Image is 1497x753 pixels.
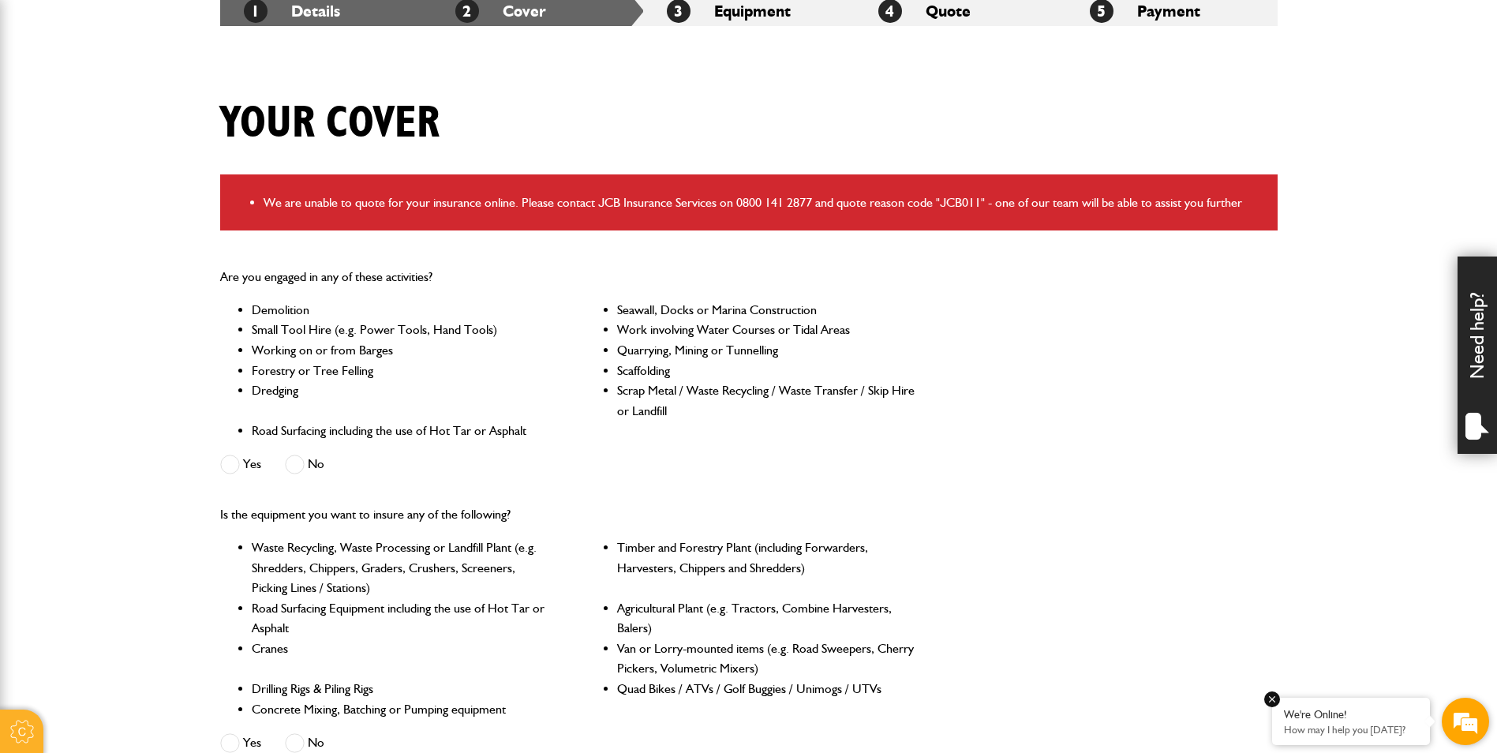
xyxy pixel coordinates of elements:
[252,699,551,720] li: Concrete Mixing, Batching or Pumping equipment
[252,300,551,320] li: Demolition
[252,639,551,679] li: Cranes
[617,538,916,598] li: Timber and Forestry Plant (including Forwarders, Harvesters, Chippers and Shredders)
[220,455,261,474] label: Yes
[27,88,66,110] img: d_20077148190_company_1631870298795_20077148190
[1458,257,1497,454] div: Need help?
[264,193,1266,213] li: We are unable to quote for your insurance online. Please contact JCB Insurance Services on 0800 1...
[220,97,440,150] h1: Your cover
[252,679,551,699] li: Drilling Rigs & Piling Rigs
[21,239,288,274] input: Enter your phone number
[617,361,916,381] li: Scaffolding
[285,455,324,474] label: No
[244,2,340,21] a: 1Details
[21,286,288,473] textarea: Type your message and hit 'Enter'
[617,320,916,340] li: Work involving Water Courses or Tidal Areas
[21,193,288,227] input: Enter your email address
[1284,724,1418,736] p: How may I help you today?
[252,421,551,441] li: Road Surfacing including the use of Hot Tar or Asphalt
[617,300,916,320] li: Seawall, Docks or Marina Construction
[617,679,916,699] li: Quad Bikes / ATVs / Golf Buggies / Unimogs / UTVs
[617,639,916,679] li: Van or Lorry-mounted items (e.g. Road Sweepers, Cherry Pickers, Volumetric Mixers)
[220,733,261,753] label: Yes
[21,146,288,181] input: Enter your last name
[220,267,917,287] p: Are you engaged in any of these activities?
[252,340,551,361] li: Working on or from Barges
[252,361,551,381] li: Forestry or Tree Felling
[215,486,286,508] em: Start Chat
[285,733,324,753] label: No
[252,380,551,421] li: Dredging
[252,538,551,598] li: Waste Recycling, Waste Processing or Landfill Plant (e.g. Shredders, Chippers, Graders, Crushers,...
[617,380,916,421] li: Scrap Metal / Waste Recycling / Waste Transfer / Skip Hire or Landfill
[252,598,551,639] li: Road Surfacing Equipment including the use of Hot Tar or Asphalt
[617,598,916,639] li: Agricultural Plant (e.g. Tractors, Combine Harvesters, Balers)
[617,340,916,361] li: Quarrying, Mining or Tunnelling
[259,8,297,46] div: Minimize live chat window
[82,88,265,109] div: Chat with us now
[220,504,917,525] p: Is the equipment you want to insure any of the following?
[252,320,551,340] li: Small Tool Hire (e.g. Power Tools, Hand Tools)
[1284,708,1418,721] div: We're Online!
